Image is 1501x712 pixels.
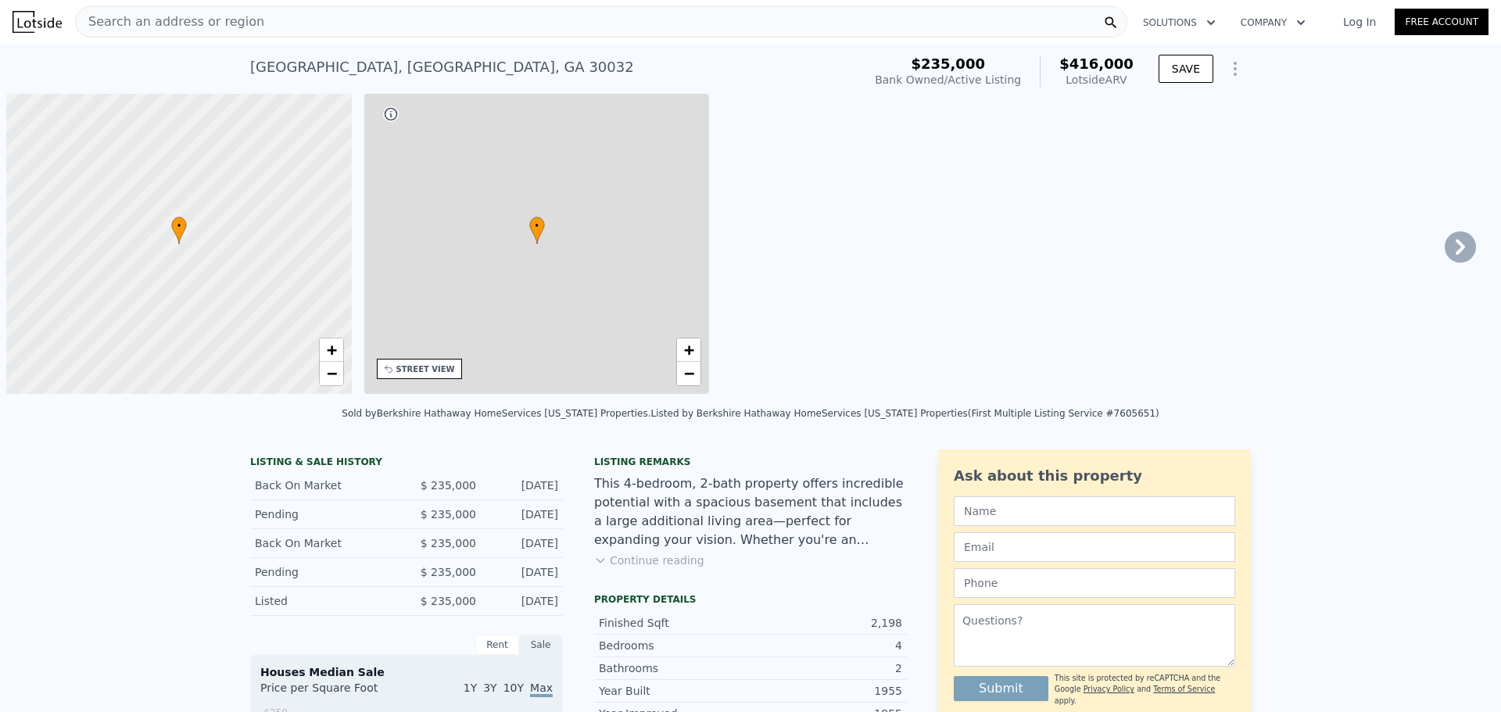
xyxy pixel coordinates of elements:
div: • [529,216,545,244]
div: Year Built [599,683,750,699]
span: 10Y [503,682,524,694]
div: Listing remarks [594,456,907,468]
div: [DATE] [489,506,558,522]
span: $416,000 [1059,55,1134,72]
span: 3Y [483,682,496,694]
div: Rent [475,635,519,655]
span: − [684,363,694,383]
div: Bedrooms [599,638,750,653]
a: Terms of Service [1153,685,1215,693]
div: 4 [750,638,902,653]
div: Listed [255,593,394,609]
div: [DATE] [489,478,558,493]
span: + [684,340,694,360]
a: Privacy Policy [1084,685,1134,693]
button: Submit [954,676,1048,701]
div: [DATE] [489,535,558,551]
div: Lotside ARV [1059,72,1134,88]
span: $ 235,000 [421,537,476,549]
div: Pending [255,564,394,580]
button: Continue reading [594,553,704,568]
div: This 4-bedroom, 2-bath property offers incredible potential with a spacious basement that include... [594,474,907,549]
div: Price per Square Foot [260,680,407,705]
div: [DATE] [489,593,558,609]
a: Zoom out [320,362,343,385]
div: Ask about this property [954,465,1235,487]
span: − [326,363,336,383]
a: Zoom in [677,338,700,362]
div: This site is protected by reCAPTCHA and the Google and apply. [1055,673,1235,707]
button: Solutions [1130,9,1228,37]
div: • [171,216,187,244]
a: Log In [1324,14,1395,30]
div: 2 [750,660,902,676]
div: Pending [255,506,394,522]
span: + [326,340,336,360]
span: $235,000 [911,55,985,72]
input: Email [954,532,1235,562]
div: Houses Median Sale [260,664,553,680]
div: 1955 [750,683,902,699]
span: $ 235,000 [421,479,476,492]
div: [DATE] [489,564,558,580]
span: • [529,219,545,233]
div: Sale [519,635,563,655]
span: $ 235,000 [421,508,476,521]
span: Bank Owned / [875,73,948,86]
div: Back On Market [255,535,394,551]
span: $ 235,000 [421,566,476,578]
a: Zoom out [677,362,700,385]
div: Listed by Berkshire Hathaway HomeServices [US_STATE] Properties (First Multiple Listing Service #... [651,408,1159,419]
a: Zoom in [320,338,343,362]
button: Show Options [1220,53,1251,84]
span: Active Listing [948,73,1021,86]
div: Sold by Berkshire Hathaway HomeServices [US_STATE] Properties . [342,408,650,419]
span: Search an address or region [76,13,264,31]
div: Bathrooms [599,660,750,676]
div: LISTING & SALE HISTORY [250,456,563,471]
div: Property details [594,593,907,606]
div: STREET VIEW [396,363,455,375]
button: Company [1228,9,1318,37]
span: $ 235,000 [421,595,476,607]
div: [GEOGRAPHIC_DATA] , [GEOGRAPHIC_DATA] , GA 30032 [250,56,634,78]
span: • [171,219,187,233]
input: Phone [954,568,1235,598]
button: SAVE [1159,55,1213,83]
span: 1Y [464,682,477,694]
div: 2,198 [750,615,902,631]
div: Finished Sqft [599,615,750,631]
input: Name [954,496,1235,526]
img: Lotside [13,11,62,33]
div: Back On Market [255,478,394,493]
a: Free Account [1395,9,1488,35]
span: Max [530,682,553,697]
